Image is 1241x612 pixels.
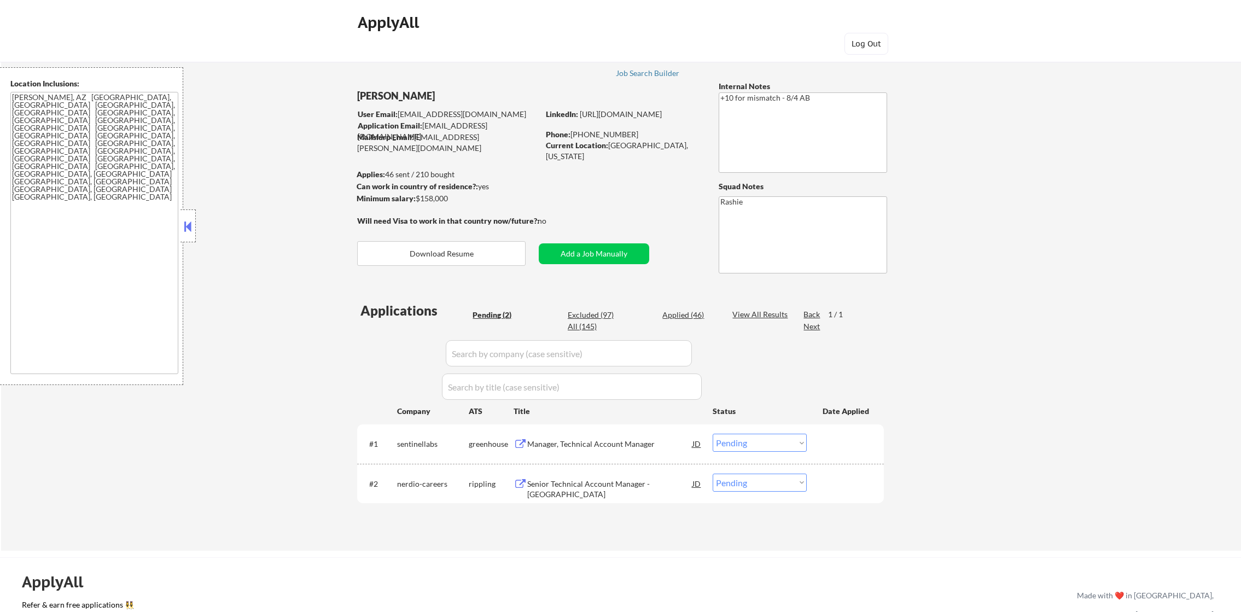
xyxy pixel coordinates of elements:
[357,241,526,266] button: Download Resume
[469,439,514,450] div: greenhouse
[828,309,853,320] div: 1 / 1
[358,120,539,142] div: [EMAIL_ADDRESS][DOMAIN_NAME]
[713,401,807,421] div: Status
[538,215,569,226] div: no
[369,479,388,489] div: #2
[732,309,791,320] div: View All Results
[397,479,469,489] div: nerdio-careers
[469,406,514,417] div: ATS
[358,109,398,119] strong: User Email:
[358,109,539,120] div: [EMAIL_ADDRESS][DOMAIN_NAME]
[719,81,887,92] div: Internal Notes
[357,170,385,179] strong: Applies:
[469,479,514,489] div: rippling
[357,182,478,191] strong: Can work in country of residence?:
[473,310,527,320] div: Pending (2)
[580,109,662,119] a: [URL][DOMAIN_NAME]
[546,141,608,150] strong: Current Location:
[22,573,96,591] div: ApplyAll
[397,439,469,450] div: sentinellabs
[357,89,582,103] div: [PERSON_NAME]
[10,78,179,89] div: Location Inclusions:
[539,243,649,264] button: Add a Job Manually
[844,33,888,55] button: Log Out
[358,121,422,130] strong: Application Email:
[546,140,701,161] div: [GEOGRAPHIC_DATA], [US_STATE]
[568,310,622,320] div: Excluded (97)
[803,321,821,332] div: Next
[357,216,539,225] strong: Will need Visa to work in that country now/future?:
[357,169,539,180] div: 46 sent / 210 bought
[357,132,414,142] strong: Mailslurp Email:
[442,374,702,400] input: Search by title (case sensitive)
[358,13,422,32] div: ApplyAll
[616,69,680,80] a: Job Search Builder
[691,474,702,493] div: JD
[357,181,535,192] div: yes
[527,479,692,500] div: Senior Technical Account Manager - [GEOGRAPHIC_DATA]
[514,406,702,417] div: Title
[357,193,539,204] div: $158,000
[369,439,388,450] div: #1
[719,181,887,192] div: Squad Notes
[357,132,539,153] div: [EMAIL_ADDRESS][PERSON_NAME][DOMAIN_NAME]
[546,109,578,119] strong: LinkedIn:
[527,439,692,450] div: Manager, Technical Account Manager
[360,304,469,317] div: Applications
[446,340,692,366] input: Search by company (case sensitive)
[823,406,871,417] div: Date Applied
[691,434,702,453] div: JD
[803,309,821,320] div: Back
[357,194,416,203] strong: Minimum salary:
[662,310,717,320] div: Applied (46)
[546,130,570,139] strong: Phone:
[546,129,701,140] div: [PHONE_NUMBER]
[397,406,469,417] div: Company
[616,69,680,77] div: Job Search Builder
[568,321,622,332] div: All (145)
